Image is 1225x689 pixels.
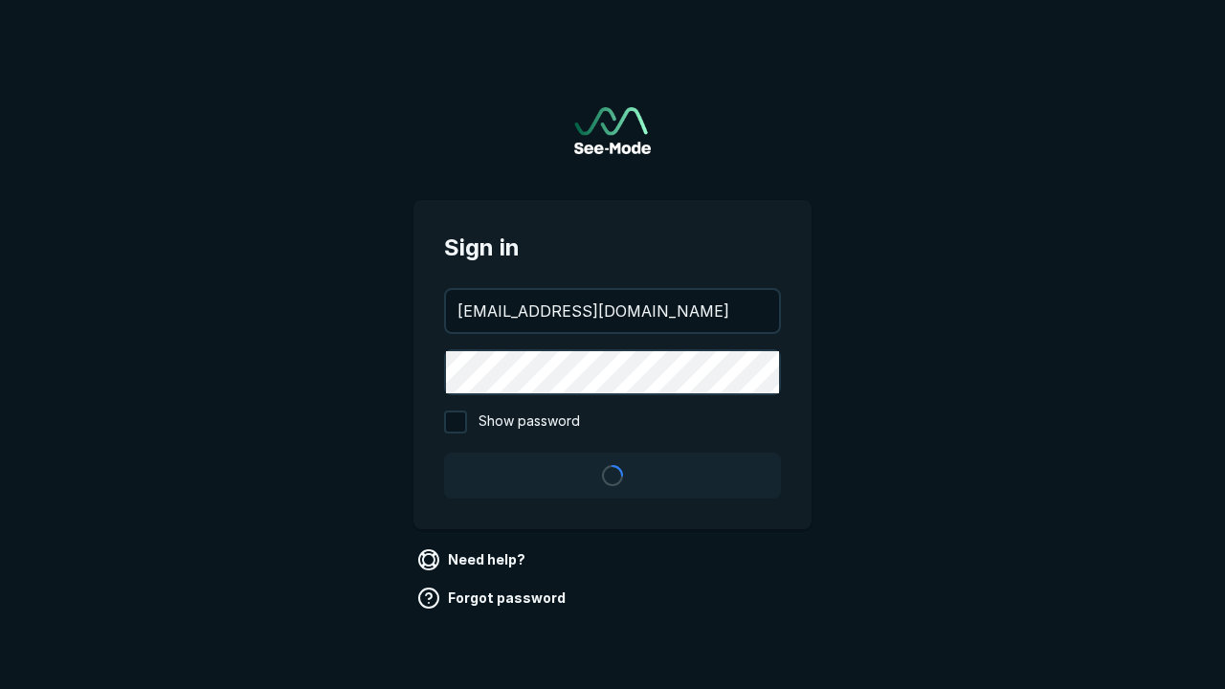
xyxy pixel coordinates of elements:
a: Forgot password [413,583,573,613]
a: Need help? [413,545,533,575]
a: Go to sign in [574,107,651,154]
input: your@email.com [446,290,779,332]
span: Show password [479,411,580,433]
img: See-Mode Logo [574,107,651,154]
span: Sign in [444,231,781,265]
